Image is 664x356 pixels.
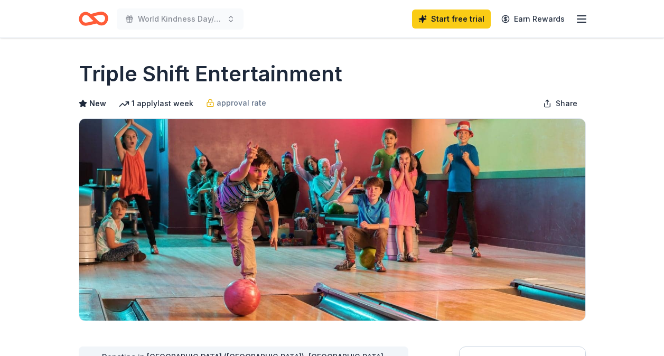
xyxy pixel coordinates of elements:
img: Image for Triple Shift Entertainment [79,119,585,321]
span: approval rate [217,97,266,109]
span: World Kindness Day/Teacher Appreciation [138,13,222,25]
h1: Triple Shift Entertainment [79,59,342,89]
a: Home [79,6,108,31]
a: approval rate [206,97,266,109]
a: Earn Rewards [495,10,571,29]
button: World Kindness Day/Teacher Appreciation [117,8,244,30]
div: 1 apply last week [119,97,193,110]
span: New [89,97,106,110]
span: Share [556,97,577,110]
a: Start free trial [412,10,491,29]
button: Share [535,93,586,114]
